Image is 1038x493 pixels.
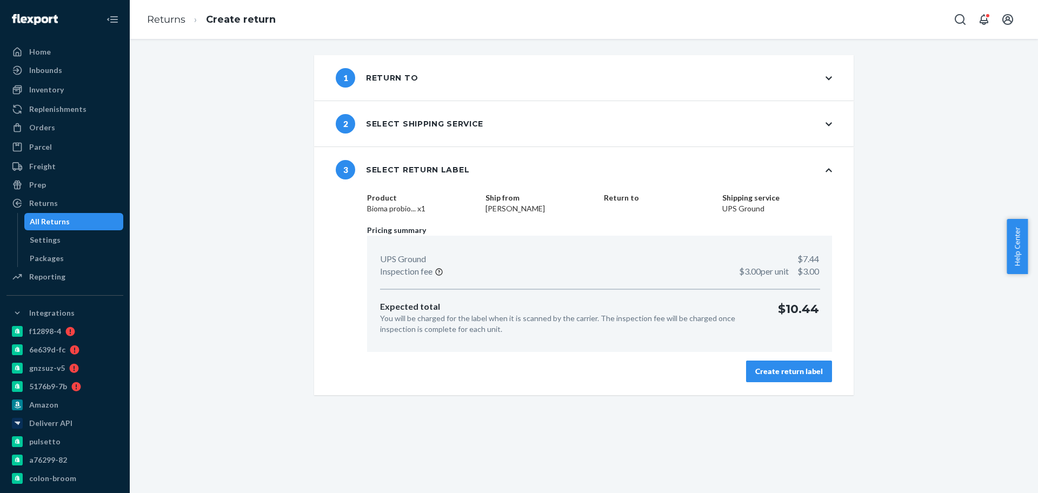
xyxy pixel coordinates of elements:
a: Deliverr API [6,415,123,432]
div: Amazon [29,399,58,410]
a: Returns [6,195,123,212]
div: 6e639d-fc [29,344,65,355]
p: $7.44 [797,253,819,265]
p: $3.00 [739,265,819,278]
div: Create return label [755,366,823,377]
a: Freight [6,158,123,175]
a: Packages [24,250,124,267]
div: Home [29,46,51,57]
button: Close Navigation [102,9,123,30]
div: Integrations [29,308,75,318]
a: a76299-82 [6,451,123,469]
p: You will be charged for the label when it is scanned by the carrier. The inspection fee will be c... [380,313,761,335]
div: Select shipping service [336,114,483,134]
div: Parcel [29,142,52,152]
a: Prep [6,176,123,194]
div: Inbounds [29,65,62,76]
div: pulsetto [29,436,61,447]
a: f12898-4 [6,323,123,340]
div: Freight [29,161,56,172]
div: Settings [30,235,61,245]
button: Open Search Box [949,9,971,30]
button: Open notifications [973,9,995,30]
p: UPS Ground [380,253,426,265]
div: 5176b9-7b [29,381,67,392]
a: Inventory [6,81,123,98]
a: pulsetto [6,433,123,450]
div: colon-broom [29,473,76,484]
div: gnzsuz-v5 [29,363,65,374]
a: 6e639d-fc [6,341,123,358]
a: Amazon [6,396,123,414]
span: 2 [336,114,355,134]
div: Prep [29,179,46,190]
a: Parcel [6,138,123,156]
p: Inspection fee [380,265,432,278]
span: $3.00 per unit [739,266,789,276]
a: 5176b9-7b [6,378,123,395]
div: Select return label [336,160,469,179]
button: Integrations [6,304,123,322]
ol: breadcrumbs [138,4,284,36]
div: a76299-82 [29,455,67,465]
dd: UPS Ground [722,203,832,214]
a: Replenishments [6,101,123,118]
a: Create return [206,14,276,25]
dd: [PERSON_NAME] [485,203,595,214]
div: Packages [30,253,64,264]
dt: Product [367,192,477,203]
dt: Ship from [485,192,595,203]
div: Inventory [29,84,64,95]
a: colon-broom [6,470,123,487]
a: Home [6,43,123,61]
dt: Shipping service [722,192,832,203]
div: Deliverr API [29,418,72,429]
div: Returns [29,198,58,209]
div: Replenishments [29,104,86,115]
div: Reporting [29,271,65,282]
a: Settings [24,231,124,249]
span: 1 [336,68,355,88]
p: Pricing summary [367,225,832,236]
span: 3 [336,160,355,179]
a: All Returns [24,213,124,230]
button: Help Center [1007,219,1028,274]
div: Return to [336,68,418,88]
a: Returns [147,14,185,25]
p: Expected total [380,301,761,313]
p: $10.44 [778,301,819,335]
a: gnzsuz-v5 [6,359,123,377]
dd: Bioma probio... x1 [367,203,477,214]
a: Inbounds [6,62,123,79]
div: f12898-4 [29,326,61,337]
a: Orders [6,119,123,136]
button: Open account menu [997,9,1019,30]
div: All Returns [30,216,70,227]
button: Create return label [746,361,832,382]
a: Reporting [6,268,123,285]
dt: Return to [604,192,714,203]
img: Flexport logo [12,14,58,25]
div: Orders [29,122,55,133]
